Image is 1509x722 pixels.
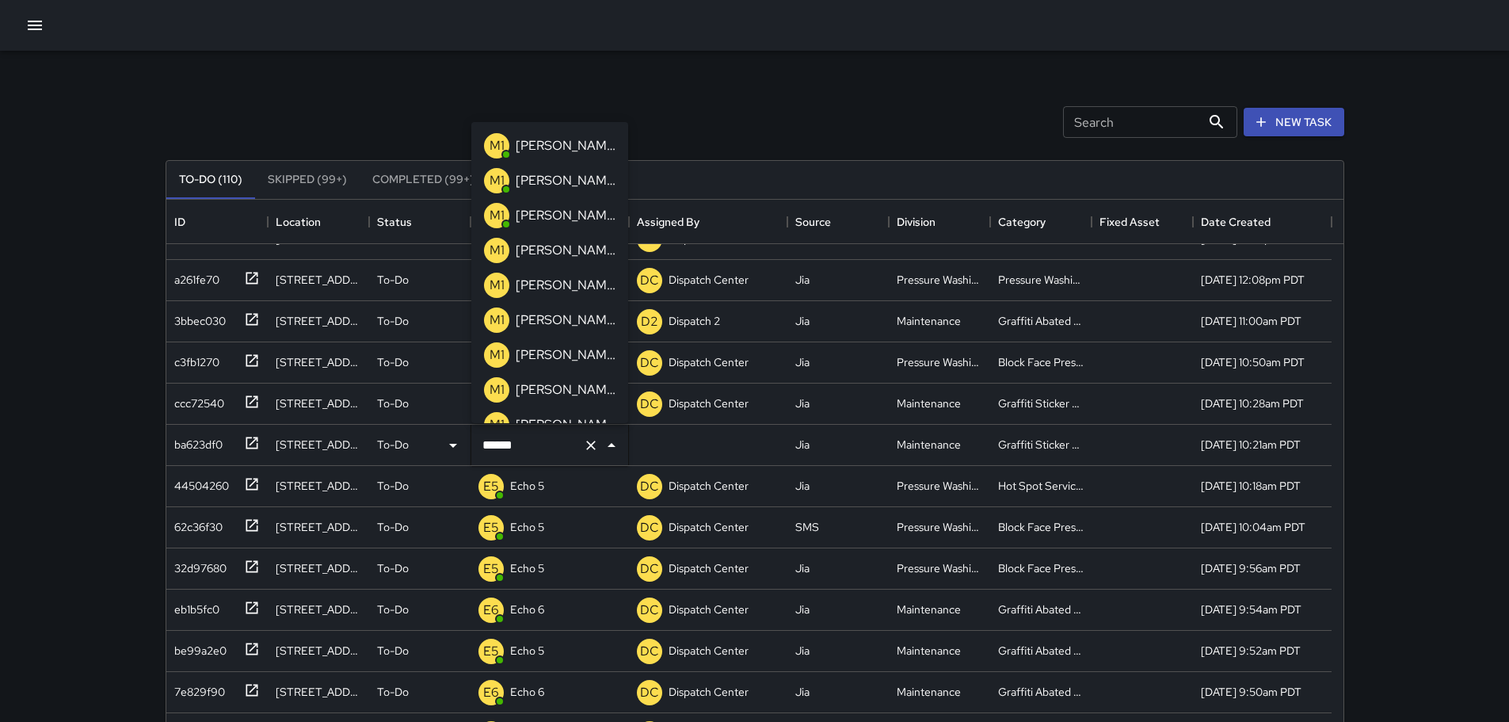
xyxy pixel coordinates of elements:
div: 9/11/2025, 10:21am PDT [1201,437,1301,453]
p: E5 [483,642,499,661]
div: 505 17th Street [276,478,361,494]
div: Maintenance [897,684,961,700]
p: Dispatch Center [669,602,749,617]
p: To-Do [377,643,409,659]
div: Pressure Washing [897,519,982,535]
p: M1 [490,380,505,399]
div: Graffiti Sticker Abated Small [998,395,1084,411]
div: Fixed Asset [1092,200,1193,244]
p: Dispatch Center [669,478,749,494]
div: Jia [795,560,810,576]
p: DC [640,353,659,372]
p: Dispatch Center [669,272,749,288]
button: Completed (99+) [360,161,487,199]
div: Jia [795,354,810,370]
button: New Task [1244,108,1344,137]
p: [PERSON_NAME] 1 [516,241,615,260]
div: 901 Broadway [276,437,361,453]
p: M1 [490,171,505,190]
div: 32d97680 [168,554,227,576]
div: 9/11/2025, 10:18am PDT [1201,478,1301,494]
p: M1 [490,311,505,330]
div: Division [897,200,936,244]
p: To-Do [377,395,409,411]
div: 1703 Telegraph Avenue [276,684,361,700]
div: 62c36f30 [168,513,223,535]
div: Pressure Washing Hotspot List Completed [998,272,1084,288]
div: 9/11/2025, 9:54am PDT [1201,602,1301,617]
p: [PERSON_NAME] 13 [516,346,615,365]
button: To-Do (110) [166,161,255,199]
div: Hot Spot Serviced [998,478,1084,494]
p: To-Do [377,437,409,453]
div: Graffiti Abated Large [998,684,1084,700]
p: M1 [490,206,505,225]
div: Block Face Pressure Washed [998,354,1084,370]
div: Category [998,200,1046,244]
div: Pressure Washing [897,272,982,288]
p: Echo 5 [510,519,544,535]
div: Source [787,200,889,244]
div: Graffiti Abated Large [998,602,1084,617]
p: M1 [490,276,505,295]
p: Dispatch Center [669,560,749,576]
p: To-Do [377,313,409,329]
div: Jia [795,602,810,617]
div: 1701 Broadway [276,560,361,576]
p: To-Do [377,519,409,535]
div: Jia [795,437,810,453]
p: [PERSON_NAME] 10 [516,136,615,155]
div: 9/11/2025, 12:08pm PDT [1201,272,1305,288]
button: Close [600,434,623,457]
p: Dispatch Center [669,684,749,700]
div: a261fe70 [168,265,219,288]
p: [PERSON_NAME] 17 [516,206,615,225]
p: To-Do [377,602,409,617]
div: Status [377,200,412,244]
p: E5 [483,477,499,496]
div: 9/11/2025, 11:00am PDT [1201,313,1301,329]
div: 9/11/2025, 10:04am PDT [1201,519,1305,535]
div: Location [268,200,369,244]
div: Jia [795,395,810,411]
div: Graffiti Abated Large [998,643,1084,659]
div: Jia [795,313,810,329]
div: Block Face Pressure Washed [998,519,1084,535]
div: 9/11/2025, 9:52am PDT [1201,643,1301,659]
p: Dispatch Center [669,354,749,370]
div: 1205 Franklin Street [276,313,361,329]
div: ID [174,200,185,244]
div: 1703 Telegraph Avenue [276,602,361,617]
p: Dispatch Center [669,643,749,659]
div: 489 8th Street [276,354,361,370]
div: 1805 Harrison Street [276,395,361,411]
p: E5 [483,518,499,537]
p: To-Do [377,684,409,700]
p: To-Do [377,354,409,370]
p: Echo 5 [510,560,544,576]
div: c3fb1270 [168,348,219,370]
p: Dispatch Center [669,519,749,535]
p: Dispatch Center [669,395,749,411]
button: Skipped (99+) [255,161,360,199]
p: To-Do [377,478,409,494]
p: DC [640,601,659,620]
p: [PERSON_NAME] 15 [516,380,615,399]
div: Pressure Washing [897,478,982,494]
div: Assigned By [629,200,787,244]
div: Source [795,200,831,244]
div: Pressure Washing [897,354,982,370]
p: Echo 5 [510,643,544,659]
p: DC [640,560,659,579]
p: DC [640,477,659,496]
div: SMS [795,519,819,535]
div: Assigned By [637,200,699,244]
p: [PERSON_NAME] 12 [516,311,615,330]
div: Maintenance [897,602,961,617]
div: Maintenance [897,643,961,659]
p: E6 [483,683,499,702]
p: D2 [641,312,658,331]
div: Assigned To [471,200,629,244]
p: DC [640,518,659,537]
div: Maintenance [897,313,961,329]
